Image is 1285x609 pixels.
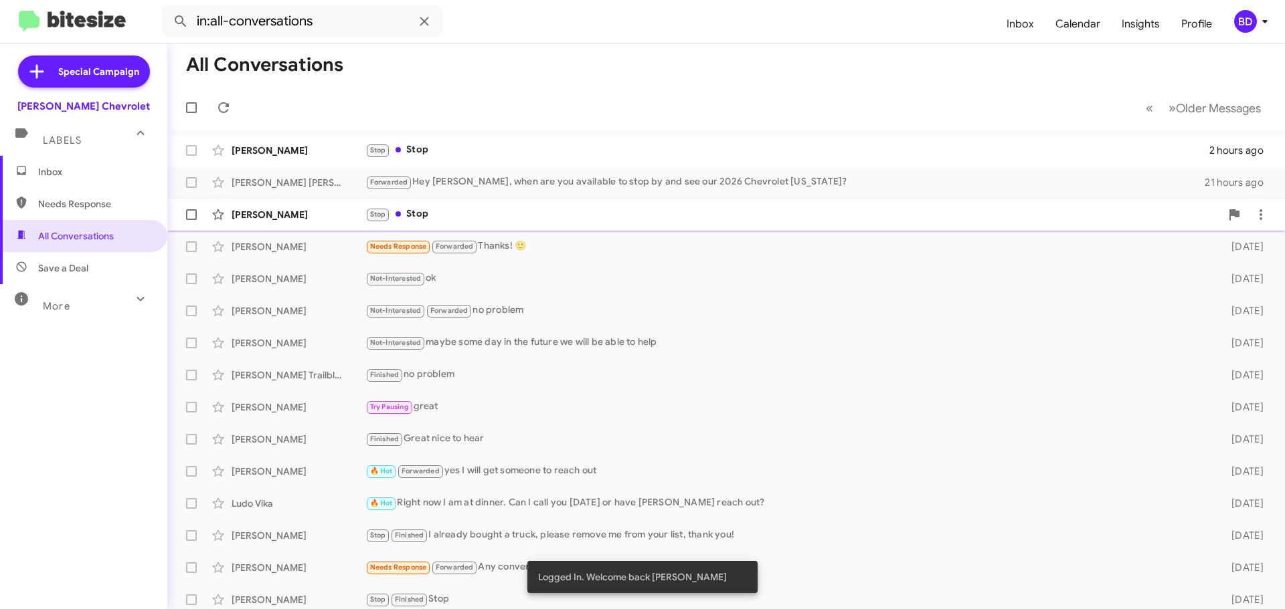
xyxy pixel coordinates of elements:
[1111,5,1171,43] a: Insights
[1045,5,1111,43] a: Calendar
[1138,94,1161,122] button: Previous
[365,271,1210,286] div: ok
[38,165,152,178] span: Inbox
[186,54,343,76] h1: All Conversations
[1169,100,1176,116] span: »
[1205,176,1274,189] div: 21 hours ago
[365,399,1210,414] div: great
[232,240,365,253] div: [PERSON_NAME]
[365,142,1209,158] div: Stop
[432,562,477,574] span: Forwarded
[370,563,427,572] span: Needs Response
[1210,272,1274,285] div: [DATE]
[232,208,365,221] div: [PERSON_NAME]
[365,335,1210,350] div: maybe some day in the future we will be able to help
[370,402,409,411] span: Try Pausing
[1234,10,1257,33] div: BD
[365,367,1210,382] div: no problem
[1146,100,1153,116] span: «
[1210,529,1274,542] div: [DATE]
[1210,433,1274,446] div: [DATE]
[365,431,1210,447] div: Great nice to hear
[427,305,471,318] span: Forwarded
[370,338,422,347] span: Not-Interested
[1209,144,1274,157] div: 2 hours ago
[365,207,1221,222] div: Stop
[365,174,1205,190] div: Hey [PERSON_NAME], when are you available to stop by and see our 2026 Chevrolet [US_STATE]?
[432,241,477,253] span: Forwarded
[395,531,424,539] span: Finished
[365,303,1210,318] div: no problem
[1210,497,1274,510] div: [DATE]
[1210,368,1274,382] div: [DATE]
[38,229,114,243] span: All Conversations
[1161,94,1269,122] button: Next
[18,55,150,88] a: Special Campaign
[1138,94,1269,122] nav: Page navigation example
[1171,5,1223,43] a: Profile
[365,463,1210,479] div: yes I will get someone to reach out
[996,5,1045,43] a: Inbox
[365,495,1210,511] div: Right now I am at dinner. Can I call you [DATE] or have [PERSON_NAME] reach out?
[232,176,365,189] div: [PERSON_NAME] [PERSON_NAME]
[232,336,365,350] div: [PERSON_NAME]
[58,65,139,78] span: Special Campaign
[232,433,365,446] div: [PERSON_NAME]
[162,5,443,37] input: Search
[232,497,365,510] div: Ludo Vika
[370,370,400,379] span: Finished
[232,304,365,318] div: [PERSON_NAME]
[1176,101,1261,116] span: Older Messages
[232,593,365,606] div: [PERSON_NAME]
[1210,304,1274,318] div: [DATE]
[398,465,442,478] span: Forwarded
[370,274,422,283] span: Not-Interested
[370,306,422,315] span: Not-Interested
[43,134,82,146] span: Labels
[367,176,411,189] span: Forwarded
[43,300,70,312] span: More
[1210,240,1274,253] div: [DATE]
[17,100,150,113] div: [PERSON_NAME] Chevrolet
[232,465,365,478] div: [PERSON_NAME]
[370,499,393,507] span: 🔥 Hot
[365,527,1210,543] div: I already bought a truck, please remove me from your list, thank you!
[1210,593,1274,606] div: [DATE]
[370,210,386,219] span: Stop
[232,272,365,285] div: [PERSON_NAME]
[370,242,427,251] span: Needs Response
[1210,400,1274,414] div: [DATE]
[365,560,1210,575] div: Any convertible c8 models available ?
[365,239,1210,254] div: Thanks! 🙂
[370,435,400,443] span: Finished
[370,531,386,539] span: Stop
[38,197,152,211] span: Needs Response
[1210,561,1274,574] div: [DATE]
[1223,10,1270,33] button: BD
[365,592,1210,607] div: Stop
[232,144,365,157] div: [PERSON_NAME]
[232,400,365,414] div: [PERSON_NAME]
[232,561,365,574] div: [PERSON_NAME]
[370,146,386,154] span: Stop
[1210,465,1274,478] div: [DATE]
[1210,336,1274,350] div: [DATE]
[370,595,386,604] span: Stop
[38,261,88,275] span: Save a Deal
[232,529,365,542] div: [PERSON_NAME]
[370,467,393,475] span: 🔥 Hot
[232,368,365,382] div: [PERSON_NAME] Trailblazer
[538,570,727,584] span: Logged In. Welcome back [PERSON_NAME]
[395,595,424,604] span: Finished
